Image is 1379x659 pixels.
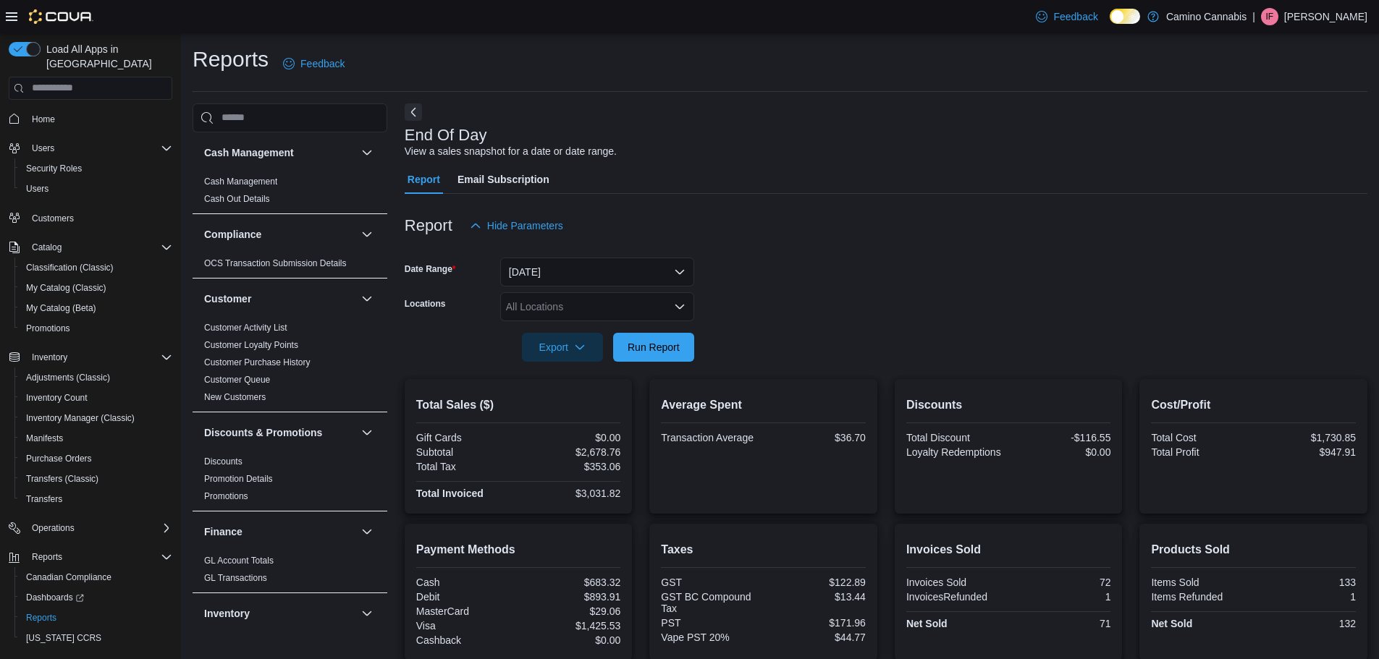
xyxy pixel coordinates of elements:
[41,42,172,71] span: Load All Apps in [GEOGRAPHIC_DATA]
[20,369,116,386] a: Adjustments (Classic)
[661,541,866,558] h2: Taxes
[767,632,866,643] div: $44.77
[26,433,63,444] span: Manifests
[14,367,178,388] button: Adjustments (Classic)
[661,396,866,414] h2: Average Spent
[906,446,1005,458] div: Loyalty Redemptions
[405,127,487,144] h3: End Of Day
[193,552,387,592] div: Finance
[405,298,446,310] label: Locations
[1011,446,1110,458] div: $0.00
[3,109,178,129] button: Home
[26,262,114,273] span: Classification (Classic)
[14,428,178,448] button: Manifests
[204,456,243,467] span: Discounts
[1151,432,1250,443] div: Total Cost
[20,369,172,386] span: Adjustments (Classic)
[20,629,107,647] a: [US_STATE] CCRS
[14,388,178,408] button: Inventory Count
[20,320,76,337] a: Promotions
[521,461,620,472] div: $353.06
[531,333,594,362] span: Export
[20,409,172,427] span: Inventory Manager (Classic)
[204,490,248,502] span: Promotions
[14,318,178,339] button: Promotions
[29,9,93,24] img: Cova
[204,258,347,269] span: OCS Transaction Submission Details
[408,165,440,194] span: Report
[416,396,621,414] h2: Total Sales ($)
[1151,618,1192,629] strong: Net Sold
[14,278,178,298] button: My Catalog (Classic)
[26,210,80,227] a: Customers
[14,448,178,469] button: Purchase Orders
[204,340,298,350] a: Customer Loyalty Points
[906,577,1005,588] div: Invoices Sold
[3,208,178,229] button: Customers
[3,547,178,567] button: Reports
[204,374,270,386] span: Customer Queue
[14,469,178,489] button: Transfers (Classic)
[204,339,298,351] span: Customer Loyalty Points
[20,490,172,508] span: Transfers
[358,605,376,622] button: Inventory
[204,524,355,539] button: Finance
[277,49,350,78] a: Feedback
[416,488,484,499] strong: Total Invoiced
[204,145,355,160] button: Cash Management
[26,519,172,537] span: Operations
[416,541,621,558] h2: Payment Methods
[204,392,266,402] a: New Customers
[20,320,172,337] span: Promotions
[204,572,267,584] span: GL Transactions
[521,634,620,646] div: $0.00
[26,372,110,383] span: Adjustments (Classic)
[20,569,172,586] span: Canadian Compliance
[522,333,603,362] button: Export
[521,432,620,443] div: $0.00
[906,541,1111,558] h2: Invoices Sold
[26,519,80,537] button: Operations
[14,298,178,318] button: My Catalog (Beta)
[26,392,88,404] span: Inventory Count
[204,456,243,467] a: Discounts
[204,357,311,368] span: Customer Purchase History
[14,608,178,628] button: Reports
[661,591,760,614] div: GST BC Compound Tax
[26,453,92,464] span: Purchase Orders
[32,551,62,563] span: Reports
[204,473,273,485] span: Promotion Details
[1257,446,1356,458] div: $947.91
[521,620,620,632] div: $1,425.53
[26,140,172,157] span: Users
[204,323,287,333] a: Customer Activity List
[204,322,287,333] span: Customer Activity List
[661,617,760,629] div: PST
[416,634,515,646] div: Cashback
[204,145,294,160] h3: Cash Management
[20,279,112,297] a: My Catalog (Classic)
[26,349,172,366] span: Inventory
[1011,591,1110,603] div: 1
[358,290,376,307] button: Customer
[204,227,355,242] button: Compliance
[204,357,311,367] a: Customer Purchase History
[1151,396,1356,414] h2: Cost/Profit
[14,258,178,278] button: Classification (Classic)
[26,632,101,644] span: [US_STATE] CCRS
[487,218,563,233] span: Hide Parameters
[1151,446,1250,458] div: Total Profit
[204,474,273,484] a: Promotion Details
[26,323,70,334] span: Promotions
[26,302,96,314] span: My Catalog (Beta)
[405,144,617,159] div: View a sales snapshot for a date or date range.
[20,430,172,447] span: Manifests
[1011,577,1110,588] div: 72
[20,259,172,276] span: Classification (Classic)
[1053,9,1097,24] span: Feedback
[358,523,376,540] button: Finance
[906,591,1005,603] div: InvoicesRefunded
[32,242,62,253] span: Catalog
[20,259,119,276] a: Classification (Classic)
[32,522,75,534] span: Operations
